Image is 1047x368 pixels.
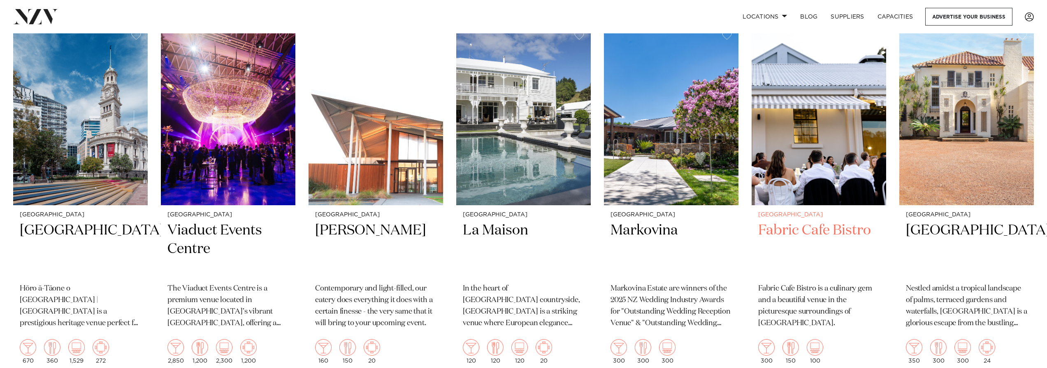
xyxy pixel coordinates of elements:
[611,339,627,356] img: cocktail.png
[44,339,60,356] img: dining.png
[925,8,1012,26] a: Advertise your business
[463,339,479,356] img: cocktail.png
[659,339,676,364] div: 300
[167,339,184,364] div: 2,850
[216,339,232,364] div: 2,300
[511,339,528,364] div: 120
[192,339,208,364] div: 1,200
[315,339,332,364] div: 160
[240,339,257,356] img: meeting.png
[930,339,947,364] div: 300
[659,339,676,356] img: theatre.png
[824,8,871,26] a: SUPPLIERS
[807,339,823,364] div: 100
[167,283,289,329] p: The Viaduct Events Centre is a premium venue located in [GEOGRAPHIC_DATA]’s vibrant [GEOGRAPHIC_D...
[794,8,824,26] a: BLOG
[339,339,356,364] div: 150
[635,339,651,356] img: dining.png
[487,339,504,364] div: 120
[20,221,141,277] h2: [GEOGRAPHIC_DATA]
[906,221,1027,277] h2: [GEOGRAPHIC_DATA]
[315,212,436,218] small: [GEOGRAPHIC_DATA]
[979,339,995,356] img: meeting.png
[979,339,995,364] div: 24
[782,339,799,364] div: 150
[906,212,1027,218] small: [GEOGRAPHIC_DATA]
[758,212,880,218] small: [GEOGRAPHIC_DATA]
[463,221,584,277] h2: La Maison
[611,212,732,218] small: [GEOGRAPHIC_DATA]
[758,283,880,329] p: Fabric Cafe Bistro is a culinary gem and a beautiful venue in the picturesque surroundings of [GE...
[487,339,504,356] img: dining.png
[536,339,552,356] img: meeting.png
[315,221,436,277] h2: [PERSON_NAME]
[463,283,584,329] p: In the heart of [GEOGRAPHIC_DATA] countryside, [GEOGRAPHIC_DATA] is a striking venue where Europe...
[93,339,109,364] div: 272
[44,339,60,364] div: 360
[192,339,208,356] img: dining.png
[635,339,651,364] div: 300
[364,339,380,364] div: 20
[339,339,356,356] img: dining.png
[20,212,141,218] small: [GEOGRAPHIC_DATA]
[167,212,289,218] small: [GEOGRAPHIC_DATA]
[167,221,289,277] h2: Viaduct Events Centre
[20,283,141,329] p: Hōro ā-Tāone o [GEOGRAPHIC_DATA] | [GEOGRAPHIC_DATA] is a prestigious heritage venue perfect for ...
[20,339,36,364] div: 670
[758,339,775,356] img: cocktail.png
[611,283,732,329] p: Markovina Estate are winners of the 2025 NZ Wedding Industry Awards for "Outstanding Wedding Rece...
[240,339,257,364] div: 1,200
[871,8,920,26] a: Capacities
[954,339,971,364] div: 300
[611,339,627,364] div: 300
[758,221,880,277] h2: Fabric Cafe Bistro
[68,339,85,356] img: theatre.png
[167,339,184,356] img: cocktail.png
[511,339,528,356] img: theatre.png
[906,339,922,364] div: 350
[782,339,799,356] img: dining.png
[93,339,109,356] img: meeting.png
[611,221,732,277] h2: Markovina
[20,339,36,356] img: cocktail.png
[736,8,794,26] a: Locations
[68,339,85,364] div: 1,529
[930,339,947,356] img: dining.png
[463,212,584,218] small: [GEOGRAPHIC_DATA]
[463,339,479,364] div: 120
[807,339,823,356] img: theatre.png
[13,9,58,24] img: nzv-logo.png
[536,339,552,364] div: 20
[906,339,922,356] img: cocktail.png
[216,339,232,356] img: theatre.png
[758,339,775,364] div: 300
[954,339,971,356] img: theatre.png
[315,283,436,329] p: Contemporary and light-filled, our eatery does everything it does with a certain finesse - the ve...
[906,283,1027,329] p: Nestled amidst a tropical landscape of palms, terraced gardens and waterfalls, [GEOGRAPHIC_DATA] ...
[364,339,380,356] img: meeting.png
[315,339,332,356] img: cocktail.png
